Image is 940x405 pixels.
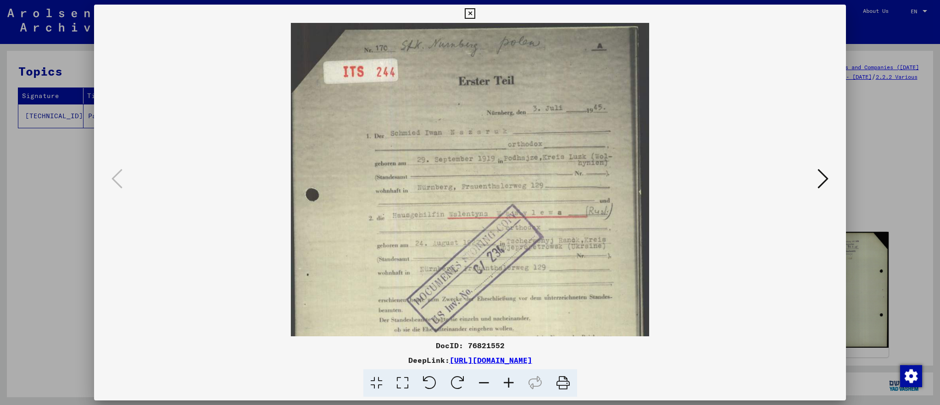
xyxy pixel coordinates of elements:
div: DocID: 76821552 [94,340,846,351]
div: Change consent [900,365,922,387]
a: [URL][DOMAIN_NAME] [450,356,532,365]
img: Change consent [900,365,922,387]
div: DeepLink: [94,355,846,366]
